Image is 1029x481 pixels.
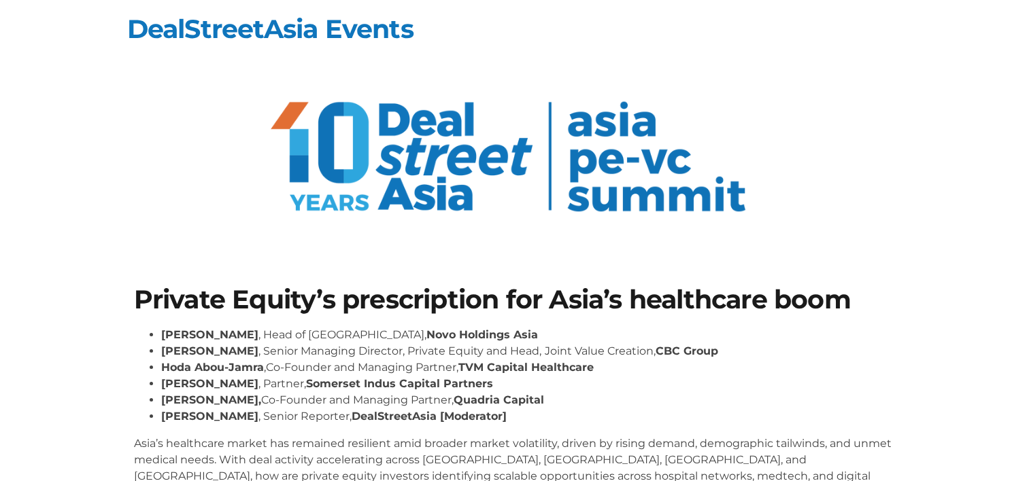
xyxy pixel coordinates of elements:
[161,328,258,341] strong: [PERSON_NAME]
[161,392,896,408] li: Co-Founder and Managing Partner,
[161,376,896,392] li: , Partner,
[161,343,896,359] li: , Senior Managing Director, Private Equity and Head, Joint Value Creation,
[161,408,896,425] li: , Senior Reporter,
[454,393,544,406] strong: Quadria Capital
[426,328,538,341] strong: Novo Holdings Asia
[656,344,718,357] strong: CBC Group
[161,393,261,406] strong: [PERSON_NAME],
[161,410,258,423] strong: [PERSON_NAME]
[134,287,896,313] h1: Private Equity’s prescription for Asia’s healthcare boom
[127,13,414,45] a: DealStreetAsia Events
[352,410,507,423] strong: DealStreetAsia [Moderator]
[161,344,258,357] strong: [PERSON_NAME]
[458,361,594,374] strong: TVM Capital Healthcare
[161,327,896,343] li: , Head of [GEOGRAPHIC_DATA],
[161,361,264,374] strong: Hoda Abou-Jamra
[306,377,493,390] strong: Somerset Indus Capital Partners
[161,377,258,390] strong: [PERSON_NAME]
[161,359,896,376] li: ,Co-Founder and Managing Partner,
